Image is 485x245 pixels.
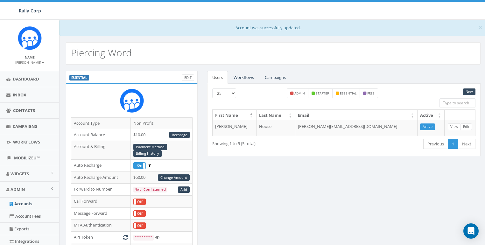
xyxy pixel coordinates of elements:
a: Payment Method [133,144,167,150]
a: Workflows [228,71,259,84]
a: Change Amount [158,174,190,181]
a: 1 [448,139,458,149]
a: Active [420,123,435,130]
td: Account Type [71,118,131,129]
label: Off [134,211,145,216]
a: View [448,123,461,130]
a: Campaigns [260,71,291,84]
td: $10.00 [130,129,192,141]
code: Not Configured [133,187,167,192]
td: [PERSON_NAME][EMAIL_ADDRESS][DOMAIN_NAME] [295,121,418,136]
th: Email: activate to sort column ascending [295,110,418,121]
td: [PERSON_NAME] [213,121,257,136]
div: Showing 1 to 5 (5 total) [212,138,316,147]
td: API Token [71,231,131,243]
small: free [367,91,375,95]
small: [PERSON_NAME] [15,60,44,65]
a: New [463,88,475,95]
td: MFA Authentication [71,220,131,232]
label: ESSENTIAL [69,75,89,81]
td: Call Forward [71,196,131,208]
div: OnOff [133,210,146,217]
th: Last Name: activate to sort column ascending [257,110,295,121]
td: Auto Recharge [71,159,131,171]
small: admin [294,91,305,95]
td: Account & Billing [71,141,131,160]
a: [PERSON_NAME] [15,59,44,65]
td: Non Profit [130,118,192,129]
button: Close [478,24,482,31]
span: Inbox [13,92,26,98]
td: $50.00 [130,171,192,184]
a: Edit [460,123,472,130]
span: Rally Corp [19,8,41,14]
img: Rally_Corp_Icon.png [120,89,144,113]
span: Admin [11,186,25,192]
small: essential [340,91,356,95]
a: Previous [423,139,448,149]
label: Off [134,199,145,205]
input: Type to search [439,98,475,108]
td: Account Balance [71,129,131,141]
th: Active: activate to sort column ascending [418,110,445,121]
label: Off [134,223,145,228]
small: Name [25,55,35,59]
a: Add [178,186,190,193]
td: Forward to Number [71,184,131,196]
a: Edit [182,74,194,81]
span: Campaigns [13,123,37,129]
span: Widgets [11,171,29,177]
div: OnOff [133,162,146,169]
label: On [134,163,145,168]
span: Contacts [13,108,35,113]
td: House [257,121,295,136]
i: Generate New Token [123,235,128,239]
div: OnOff [133,222,146,229]
a: Recharge [169,132,190,138]
span: × [478,23,482,32]
span: MobilizeU™ [14,155,40,161]
div: Open Intercom Messenger [463,223,479,239]
span: Enable to prevent campaign failure. [148,162,151,168]
td: Auto Recharge Amount [71,171,131,184]
a: Next [458,139,475,149]
td: Message Forward [71,207,131,220]
a: Users [207,71,228,84]
h2: Piercing Word [71,47,132,58]
span: Workflows [13,139,40,145]
small: starter [316,91,329,95]
span: Dashboard [13,76,39,82]
div: OnOff [133,199,146,205]
th: First Name: activate to sort column descending [213,110,257,121]
a: Billing History [133,150,162,157]
img: Icon_1.png [18,26,42,50]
